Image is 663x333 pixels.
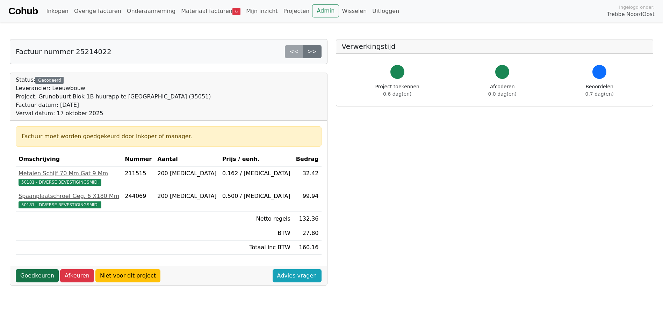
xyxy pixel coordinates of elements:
h5: Factuur nummer 25214022 [16,47,111,56]
a: Advies vragen [273,269,322,282]
th: Bedrag [293,152,322,166]
span: 0.7 dag(en) [585,91,614,97]
a: Materiaal facturen6 [178,4,243,18]
div: 0.162 / [MEDICAL_DATA] [222,169,290,178]
div: Project toekennen [375,83,419,98]
td: 27.80 [293,226,322,240]
div: Factuur datum: [DATE] [16,101,211,109]
td: Netto regels [219,212,293,226]
span: Trebbe NoordOost [607,10,655,18]
a: Afkeuren [60,269,94,282]
div: Factuur moet worden goedgekeurd door inkoper of manager. [22,132,316,141]
a: Onderaanneming [124,4,178,18]
a: Wisselen [339,4,369,18]
div: Spaanplaatschroef Geg. 6 X180 Mm [19,192,119,200]
span: 50181 - DIVERSE BEVESTIGINGSMID. [19,179,101,186]
div: Metalen Schijf 70 Mm Gat 9 Mm [19,169,119,178]
div: Afcoderen [488,83,517,98]
a: Metalen Schijf 70 Mm Gat 9 Mm50181 - DIVERSE BEVESTIGINGSMID. [19,169,119,186]
a: >> [303,45,322,58]
td: 32.42 [293,166,322,189]
a: Mijn inzicht [243,4,281,18]
th: Prijs / eenh. [219,152,293,166]
td: 160.16 [293,240,322,255]
a: Overige facturen [71,4,124,18]
div: Beoordelen [585,83,614,98]
td: Totaal inc BTW [219,240,293,255]
div: 0.500 / [MEDICAL_DATA] [222,192,290,200]
a: Inkopen [43,4,71,18]
span: 6 [232,8,240,15]
a: Spaanplaatschroef Geg. 6 X180 Mm50181 - DIVERSE BEVESTIGINGSMID. [19,192,119,209]
div: 200 [MEDICAL_DATA] [157,169,216,178]
div: Project: Grunobuurt Blok 1B huurapp te [GEOGRAPHIC_DATA] (35051) [16,92,211,101]
a: Cohub [8,3,38,20]
th: Omschrijving [16,152,122,166]
div: Leverancier: Leeuwbouw [16,84,211,92]
div: Verval datum: 17 oktober 2025 [16,109,211,118]
a: Goedkeuren [16,269,59,282]
span: 50181 - DIVERSE BEVESTIGINGSMID. [19,201,101,208]
div: 200 [MEDICAL_DATA] [157,192,216,200]
span: 0.0 dag(en) [488,91,517,97]
th: Aantal [154,152,219,166]
td: BTW [219,226,293,240]
a: Niet voor dit project [95,269,160,282]
td: 132.36 [293,212,322,226]
div: Status: [16,76,211,118]
a: Projecten [281,4,312,18]
td: 244069 [122,189,154,212]
td: 211515 [122,166,154,189]
span: Ingelogd onder: [619,4,655,10]
th: Nummer [122,152,154,166]
h5: Verwerkingstijd [342,42,648,51]
div: Gecodeerd [35,77,64,84]
a: Uitloggen [369,4,402,18]
span: 0.6 dag(en) [383,91,411,97]
td: 99.94 [293,189,322,212]
a: Admin [312,4,339,17]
